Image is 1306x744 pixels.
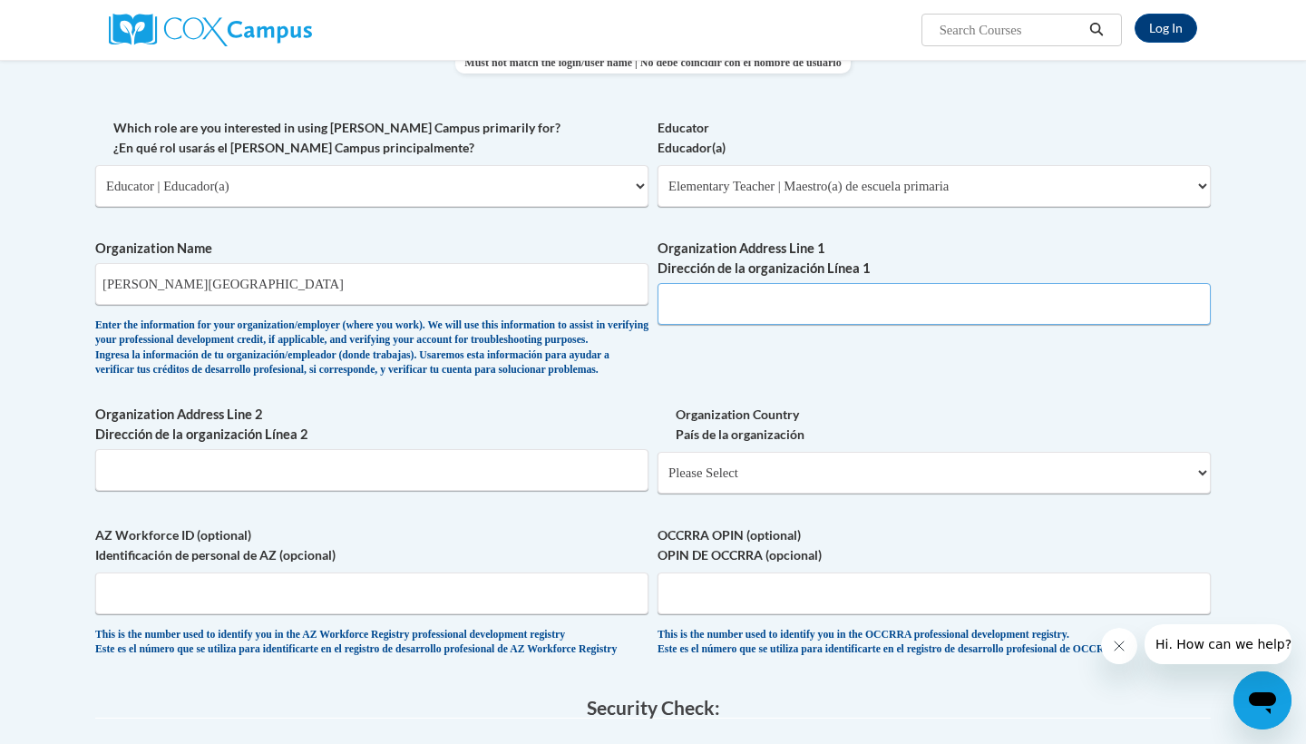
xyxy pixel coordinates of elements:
label: Organization Address Line 2 Dirección de la organización Línea 2 [95,405,648,445]
span: Security Check: [587,696,720,719]
span: Must not match the login/user name | No debe coincidir con el nombre de usuario [455,52,850,73]
label: Educator Educador(a) [658,118,1211,158]
button: Search [1083,19,1110,41]
label: Which role are you interested in using [PERSON_NAME] Campus primarily for? ¿En qué rol usarás el ... [95,118,648,158]
iframe: Button to launch messaging window [1233,671,1291,729]
input: Metadata input [95,449,648,491]
input: Search Courses [938,19,1083,41]
div: Enter the information for your organization/employer (where you work). We will use this informati... [95,318,648,378]
input: Metadata input [95,263,648,305]
iframe: Message from company [1145,624,1291,664]
iframe: Close message [1101,628,1137,664]
label: Organization Address Line 1 Dirección de la organización Línea 1 [658,239,1211,279]
img: Cox Campus [109,14,312,46]
label: AZ Workforce ID (optional) Identificación de personal de AZ (opcional) [95,525,648,565]
label: OCCRRA OPIN (optional) OPIN DE OCCRRA (opcional) [658,525,1211,565]
label: Organization Country País de la organización [658,405,1211,445]
label: Organization Name [95,239,648,259]
div: This is the number used to identify you in the OCCRRA professional development registry. Este es ... [658,628,1211,658]
input: Metadata input [658,283,1211,325]
div: This is the number used to identify you in the AZ Workforce Registry professional development reg... [95,628,648,658]
a: Log In [1135,14,1197,43]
